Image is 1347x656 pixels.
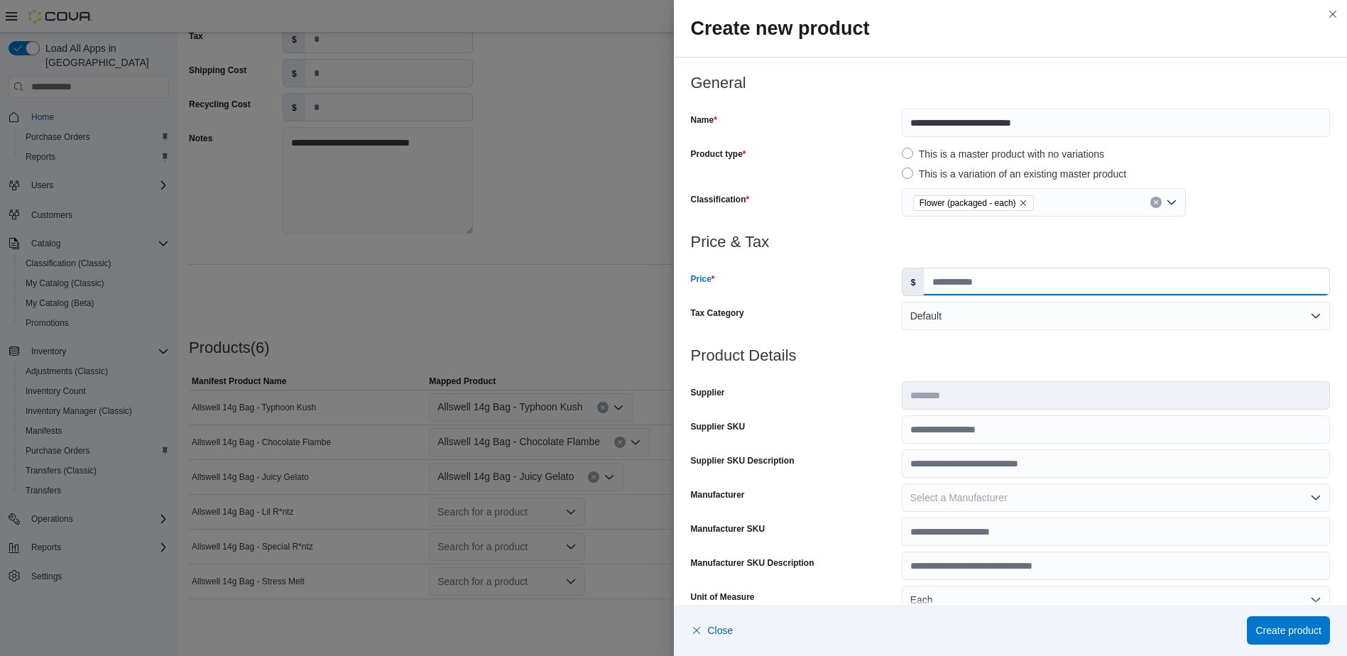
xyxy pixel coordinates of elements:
[920,196,1016,210] span: Flower (packaged - each)
[691,347,1331,364] h3: Product Details
[691,75,1331,92] h3: General
[902,586,1330,614] button: Each
[691,616,734,645] button: Close
[902,302,1330,330] button: Default
[902,146,1104,163] label: This is a master product with no variations
[691,17,1331,40] h2: Create new product
[1150,197,1162,208] button: Clear input
[913,195,1034,211] span: Flower (packaged - each)
[691,421,746,432] label: Supplier SKU
[691,307,744,319] label: Tax Category
[691,387,725,398] label: Supplier
[1324,6,1341,23] button: Close this dialog
[691,455,795,466] label: Supplier SKU Description
[691,523,765,535] label: Manufacturer SKU
[902,165,1127,182] label: This is a variation of an existing master product
[1255,623,1321,638] span: Create product
[1019,199,1027,207] button: Remove Flower (packaged - each) from selection in this group
[691,489,745,501] label: Manufacturer
[691,234,1331,251] h3: Price & Tax
[691,273,715,285] label: Price
[691,114,717,126] label: Name
[902,268,925,295] label: $
[691,557,814,569] label: Manufacturer SKU Description
[902,483,1330,512] button: Select a Manufacturer
[1247,616,1330,645] button: Create product
[910,492,1008,503] span: Select a Manufacturer
[691,194,750,205] label: Classification
[708,623,734,638] span: Close
[691,148,746,160] label: Product type
[691,591,755,603] label: Unit of Measure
